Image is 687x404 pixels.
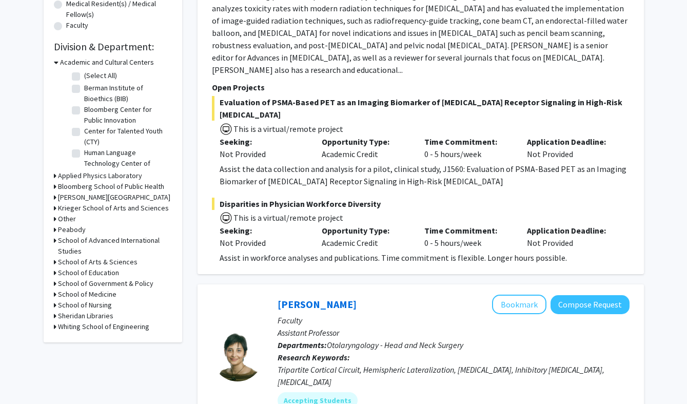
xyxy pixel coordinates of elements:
[212,198,630,210] span: Disparities in Physician Workforce Diversity
[424,136,512,148] p: Time Commitment:
[84,147,169,180] label: Human Language Technology Center of Excellence (HLTCOE)
[492,295,546,314] button: Add Tara Deemyad to Bookmarks
[232,213,343,223] span: This is a virtual/remote project
[8,358,44,396] iframe: Chat
[314,224,417,249] div: Academic Credit
[58,192,170,203] h3: [PERSON_NAME][GEOGRAPHIC_DATA]
[278,363,630,388] div: Tripartite Cortical Circuit, Hemispheric Lateralization, [MEDICAL_DATA], Inhibitory [MEDICAL_DATA...
[220,136,307,148] p: Seeking:
[58,235,172,257] h3: School of Advanced International Studies
[527,224,614,237] p: Application Deadline:
[278,326,630,339] p: Assistant Professor
[278,352,350,362] b: Research Keywords:
[58,278,153,289] h3: School of Government & Policy
[84,70,117,81] label: (Select All)
[220,224,307,237] p: Seeking:
[54,41,172,53] h2: Division & Department:
[278,314,630,326] p: Faculty
[322,224,409,237] p: Opportunity Type:
[417,224,519,249] div: 0 - 5 hours/week
[84,104,169,126] label: Bloomberg Center for Public Innovation
[220,252,630,264] div: Assist in workforce analyses and publications. Time commitment is flexible. Longer hours possible.
[58,257,138,267] h3: School of Arts & Sciences
[58,311,113,321] h3: Sheridan Libraries
[314,136,417,160] div: Academic Credit
[519,224,622,249] div: Not Provided
[551,295,630,314] button: Compose Request to Tara Deemyad
[212,81,630,93] p: Open Projects
[58,170,142,181] h3: Applied Physics Laboratory
[58,300,112,311] h3: School of Nursing
[278,340,327,350] b: Departments:
[58,214,76,224] h3: Other
[424,224,512,237] p: Time Commitment:
[58,289,116,300] h3: School of Medicine
[519,136,622,160] div: Not Provided
[278,298,357,311] a: [PERSON_NAME]
[417,136,519,160] div: 0 - 5 hours/week
[58,321,149,332] h3: Whiting School of Engineering
[527,136,614,148] p: Application Deadline:
[232,124,343,134] span: This is a virtual/remote project
[60,57,154,68] h3: Academic and Cultural Centers
[84,126,169,147] label: Center for Talented Youth (CTY)
[84,83,169,104] label: Berman Institute of Bioethics (BIB)
[212,96,630,121] span: Evaluation of PSMA-Based PET as an Imaging Biomarker of [MEDICAL_DATA] Receptor Signaling in High...
[322,136,409,148] p: Opportunity Type:
[220,148,307,160] div: Not Provided
[220,163,630,187] div: Assist the data collection and analysis for a pilot, clinical study, J1560: Evaluation of PSMA-Ba...
[58,267,119,278] h3: School of Education
[220,237,307,249] div: Not Provided
[58,203,169,214] h3: Krieger School of Arts and Sciences
[66,20,88,31] label: Faculty
[58,181,164,192] h3: Bloomberg School of Public Health
[58,224,86,235] h3: Peabody
[327,340,463,350] span: Otolaryngology - Head and Neck Surgery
